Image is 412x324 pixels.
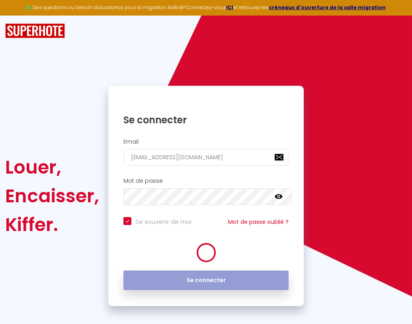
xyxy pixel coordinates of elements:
button: Se connecter [123,271,289,290]
div: Encaisser, [5,182,99,210]
h1: Se connecter [123,114,289,126]
img: SuperHote logo [5,24,65,38]
button: Ouvrir le widget de chat LiveChat [6,3,30,27]
input: Ton Email [123,149,289,166]
a: ICI [226,4,233,11]
a: Mot de passe oublié ? [228,218,289,226]
h2: Email [123,138,289,145]
h2: Mot de passe [123,178,289,184]
div: Kiffer. [5,210,99,239]
a: créneaux d'ouverture de la salle migration [269,4,386,11]
div: Louer, [5,153,99,182]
